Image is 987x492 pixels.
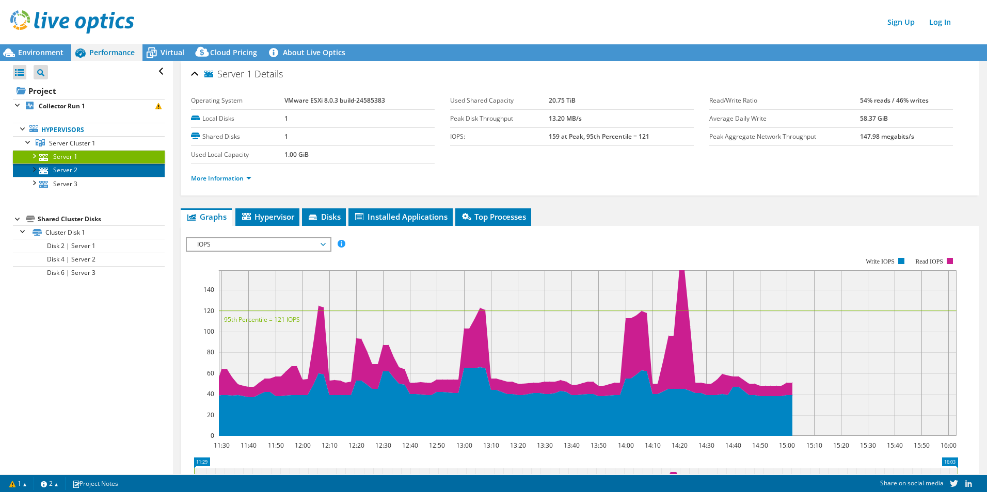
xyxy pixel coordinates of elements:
b: 1 [284,114,288,123]
label: IOPS: [450,132,549,142]
label: Operating System [191,95,285,106]
text: 13:20 [510,441,526,450]
text: 12:10 [321,441,337,450]
a: Disk 2 | Server 1 [13,239,165,252]
label: Peak Disk Throughput [450,113,549,124]
a: Project Notes [65,477,125,490]
a: Server 2 [13,163,165,177]
b: 147.98 megabits/s [860,132,914,141]
text: 15:30 [859,441,875,450]
text: 12:30 [375,441,391,450]
label: Shared Disks [191,132,285,142]
text: 15:50 [913,441,929,450]
text: 80 [207,348,214,356]
label: Average Daily Write [709,113,861,124]
span: Hypervisor [241,211,294,222]
a: Disk 4 | Server 2 [13,253,165,266]
text: 11:30 [213,441,229,450]
text: 14:40 [725,441,741,450]
a: About Live Optics [265,44,353,61]
text: Write IOPS [866,258,895,265]
a: Project [13,83,165,99]
text: 16:00 [940,441,956,450]
label: Read/Write Ratio [709,95,861,106]
label: Local Disks [191,113,285,124]
text: Read IOPS [915,258,943,265]
text: 12:00 [294,441,310,450]
a: Sign Up [882,14,920,29]
text: 14:00 [617,441,633,450]
a: Disk 6 | Server 3 [13,266,165,280]
span: Share on social media [880,479,944,487]
text: 13:00 [456,441,472,450]
text: 15:00 [778,441,794,450]
text: 12:40 [402,441,418,450]
a: Server 3 [13,177,165,190]
span: Details [254,68,283,80]
span: Graphs [186,211,227,222]
span: Installed Applications [354,211,448,222]
b: VMware ESXi 8.0.3 build-24585383 [284,96,385,105]
text: 15:20 [833,441,849,450]
text: 14:50 [752,441,768,450]
span: Top Processes [460,211,526,222]
a: More Information [191,174,251,183]
span: Disks [307,211,341,222]
text: 20 [207,411,214,419]
text: 14:10 [644,441,660,450]
span: Performance [89,47,135,57]
text: 12:50 [428,441,444,450]
span: Server 1 [204,69,252,79]
text: 120 [203,306,214,315]
b: 54% reads / 46% writes [860,96,929,105]
text: 140 [203,285,214,294]
a: 2 [34,477,66,490]
span: Cloud Pricing [210,47,257,57]
label: Used Local Capacity [191,150,285,160]
text: 11:50 [267,441,283,450]
b: Collector Run 1 [39,102,85,110]
a: Hypervisors [13,123,165,136]
a: Cluster Disk 1 [13,225,165,239]
a: Server 1 [13,150,165,163]
text: 13:10 [483,441,499,450]
a: Log In [924,14,956,29]
span: Virtual [161,47,184,57]
a: 1 [2,477,34,490]
text: 11:40 [240,441,256,450]
text: 0 [211,431,214,440]
b: 13.20 MB/s [549,114,582,123]
text: 40 [207,389,214,398]
span: Environment [18,47,63,57]
a: Collector Run 1 [13,99,165,112]
text: 13:40 [563,441,579,450]
label: Used Shared Capacity [450,95,549,106]
text: 13:30 [536,441,552,450]
b: 159 at Peak, 95th Percentile = 121 [549,132,649,141]
text: 60 [207,369,214,378]
text: 95th Percentile = 121 IOPS [224,315,300,324]
text: 12:20 [348,441,364,450]
text: 14:20 [671,441,687,450]
text: 13:50 [590,441,606,450]
span: Server Cluster 1 [49,139,95,147]
div: Shared Cluster Disks [38,213,165,225]
span: IOPS [192,238,325,251]
b: 58.37 GiB [860,114,888,123]
img: live_optics_svg.svg [10,10,134,34]
b: 20.75 TiB [549,96,576,105]
label: Peak Aggregate Network Throughput [709,132,861,142]
text: 15:40 [886,441,902,450]
text: 100 [203,327,214,336]
text: 14:30 [698,441,714,450]
b: 1.00 GiB [284,150,309,159]
text: 15:10 [806,441,822,450]
b: 1 [284,132,288,141]
a: Server Cluster 1 [13,136,165,150]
